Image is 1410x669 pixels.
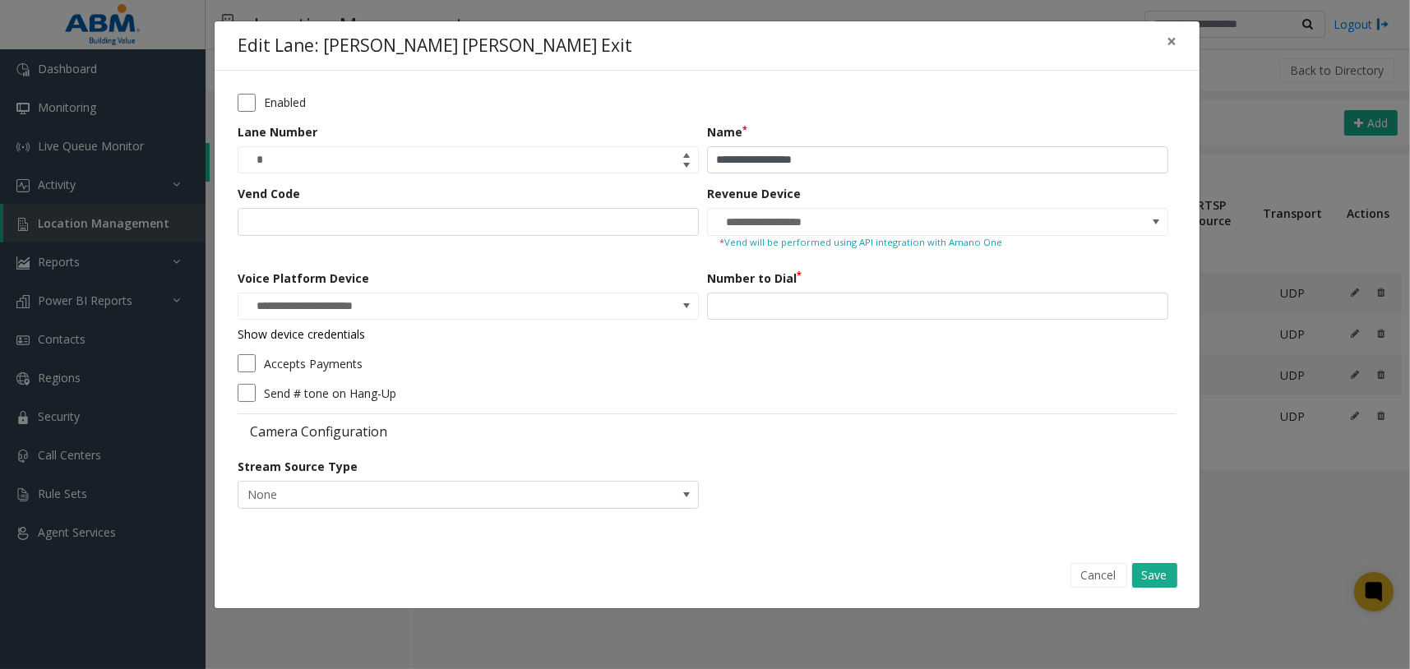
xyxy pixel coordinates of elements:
small: Vend will be performed using API integration with Amano One [719,236,1156,250]
label: Number to Dial [707,270,802,287]
span: None [238,482,606,508]
label: Send # tone on Hang-Up [264,385,396,402]
span: Increase value [675,147,698,160]
label: Vend Code [238,185,300,202]
label: Camera Configuration [238,422,703,441]
label: Name [707,123,747,141]
span: Decrease value [675,160,698,173]
button: Close [1155,21,1188,62]
label: Lane Number [238,123,317,141]
label: Accepts Payments [264,355,363,372]
label: Voice Platform Device [238,270,369,287]
a: Show device credentials [238,326,365,342]
button: Cancel [1070,563,1127,588]
label: Stream Source Type [238,458,358,475]
button: Save [1132,563,1177,588]
label: Enabled [264,94,306,111]
span: × [1167,30,1177,53]
label: Revenue Device [707,185,801,202]
h4: Edit Lane: [PERSON_NAME] [PERSON_NAME] Exit [238,33,632,59]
